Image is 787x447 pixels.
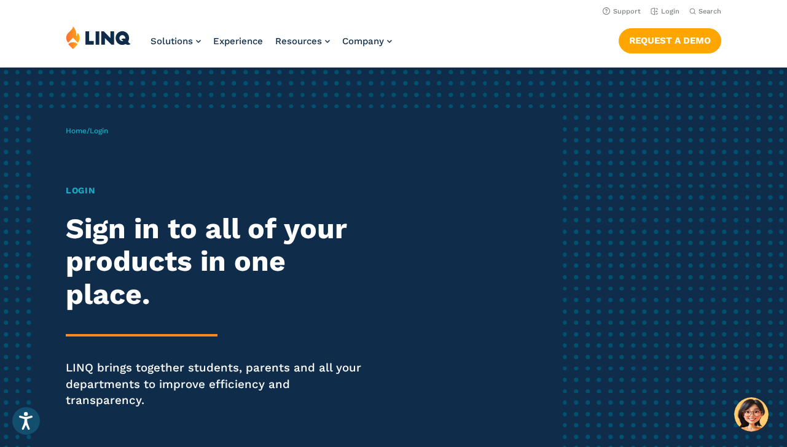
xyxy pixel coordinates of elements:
[603,7,641,15] a: Support
[699,7,721,15] span: Search
[66,126,87,135] a: Home
[275,36,330,47] a: Resources
[66,126,108,135] span: /
[619,28,721,53] a: Request a Demo
[213,36,263,47] a: Experience
[651,7,679,15] a: Login
[734,397,769,432] button: Hello, have a question? Let’s chat.
[619,26,721,53] nav: Button Navigation
[66,360,369,409] p: LINQ brings together students, parents and all your departments to improve efficiency and transpa...
[342,36,392,47] a: Company
[66,26,131,49] img: LINQ | K‑12 Software
[66,184,369,197] h1: Login
[90,126,108,135] span: Login
[66,212,369,311] h2: Sign in to all of your products in one place.
[689,7,721,16] button: Open Search Bar
[151,26,392,66] nav: Primary Navigation
[342,36,384,47] span: Company
[275,36,322,47] span: Resources
[151,36,201,47] a: Solutions
[151,36,193,47] span: Solutions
